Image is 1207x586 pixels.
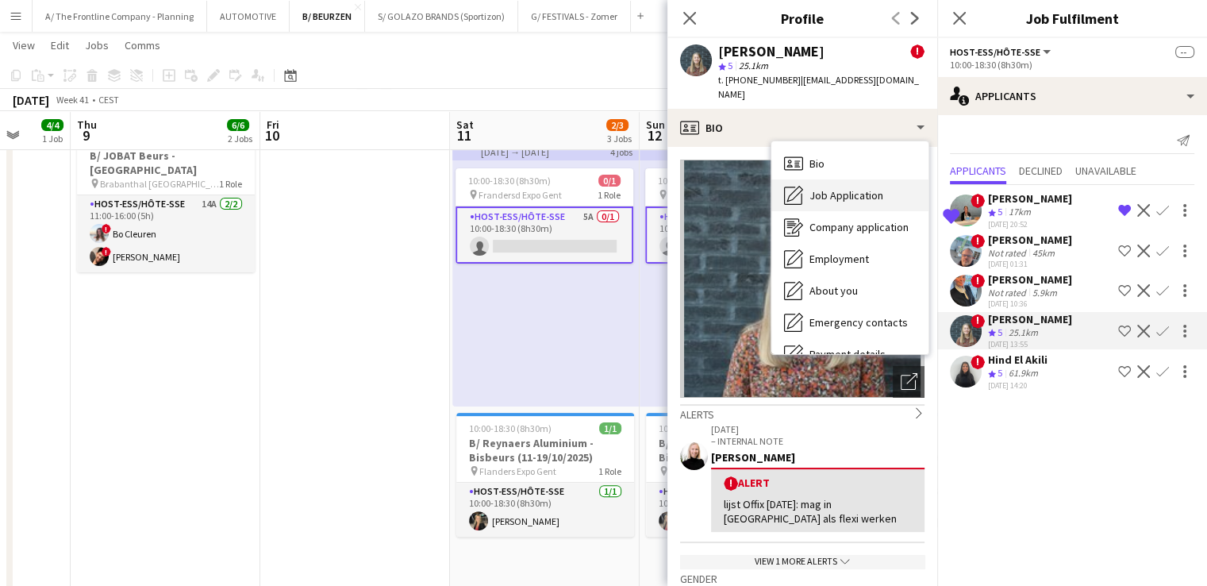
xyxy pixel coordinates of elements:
span: 10:00-18:30 (8h30m) [468,175,551,187]
img: Crew avatar or photo [680,160,924,398]
span: 5 [998,367,1002,379]
div: 1 Job [42,133,63,145]
div: [DATE] 01:31 [988,259,1072,269]
div: 10:00-18:30 (8h30m)1/1B/ Reynaers Aluminium - Bisbeurs (11-19/10/2025) Flanders Expo Gent1 RoleHo... [646,413,824,537]
span: 1 Role [598,189,621,201]
app-job-card: 11:00-16:00 (5h)2/2B/ JOBAT Beurs - [GEOGRAPHIC_DATA] Brabanthal [GEOGRAPHIC_DATA]1 RoleHost-ess/... [77,125,255,272]
span: 10 [264,126,279,145]
button: AUTOMOTIVE [207,1,290,32]
div: Open photos pop-in [893,366,924,398]
div: Hind El Akili [988,353,1047,367]
span: Bio [809,156,825,171]
span: Payment details [809,347,886,361]
span: 1 Role [598,465,621,477]
app-job-card: 10:00-18:30 (8h30m)0/1 Frandersd Expo Gent1 RoleHost-ess/Hôte-sse5A0/110:00-18:30 (8h30m) [645,168,823,264]
app-job-card: 10:00-18:30 (8h30m)0/1 Frandersd Expo Gent1 RoleHost-ess/Hôte-sse5A0/110:00-18:30 (8h30m) [456,168,633,264]
div: lijst Offix [DATE]: mag in [GEOGRAPHIC_DATA] als flexi werken [724,497,912,526]
span: 25.1km [736,60,771,71]
span: Sat [456,118,474,132]
a: Edit [44,35,75,56]
span: | [EMAIL_ADDRESS][DOMAIN_NAME] [718,74,919,100]
h3: B/ JOBAT Beurs - [GEOGRAPHIC_DATA] [77,148,255,177]
div: Applicants [937,77,1207,115]
span: Fri [267,118,279,132]
div: [DATE] [13,92,49,108]
button: G/ FESTIVALS - Zomer [518,1,631,32]
div: 61.9km [1005,367,1041,380]
app-card-role: Host-ess/Hôte-sse5A0/110:00-18:30 (8h30m) [645,206,823,264]
span: Thu [77,118,97,132]
span: 9 [75,126,97,145]
div: 10:00-18:30 (8h30m) [950,59,1194,71]
span: ! [971,234,985,249]
span: Week 41 [52,94,92,106]
div: Company application [771,211,928,243]
button: B/ BEURZEN [290,1,365,32]
div: [PERSON_NAME] [988,233,1072,247]
span: 2/3 [606,119,628,131]
app-card-role: Host-ess/Hôte-sse1/110:00-18:30 (8h30m)[PERSON_NAME] [456,483,634,537]
div: Bio [771,148,928,179]
span: ! [102,247,111,256]
span: 11 [454,126,474,145]
div: Not rated [988,287,1029,299]
div: Payment details [771,338,928,370]
span: 5 [728,60,732,71]
app-card-role: Host-ess/Hôte-sse14A2/211:00-16:00 (5h)!Bo Cleuren![PERSON_NAME] [77,195,255,272]
div: Employment [771,243,928,275]
span: Sun [646,118,665,132]
div: 17km [1005,206,1034,219]
app-card-role: Host-ess/Hôte-sse5A0/110:00-18:30 (8h30m) [456,206,633,264]
span: 1 Role [219,178,242,190]
h3: B/ Reynaers Aluminium - Bisbeurs (11-19/10/2025) [456,436,634,465]
span: -- [1175,46,1194,58]
a: View [6,35,41,56]
button: Host-ess/Hôte-sse [950,46,1053,58]
span: Declined [1019,165,1063,176]
p: – INTERNAL NOTE [711,435,924,447]
div: [DATE] 10:36 [988,299,1072,309]
div: Emergency contacts [771,306,928,338]
span: Edit [51,38,69,52]
div: Job Application [771,179,928,211]
button: S/ GOLAZO BRANDS (Sportizon) [365,1,518,32]
span: ! [971,314,985,329]
p: [DATE] [711,423,924,435]
div: 25.1km [1005,326,1041,340]
span: 1/1 [599,422,621,434]
div: Alerts [680,404,924,422]
a: Jobs [79,35,115,56]
span: Host-ess/Hôte-sse [950,46,1040,58]
h3: Gender [680,572,924,586]
div: [PERSON_NAME] [988,191,1072,206]
span: Comms [125,38,160,52]
div: View 1 more alerts [680,555,924,569]
span: 0/1 [598,175,621,187]
span: ! [724,476,738,491]
span: Emergency contacts [809,315,908,330]
span: ! [971,194,985,208]
div: [DATE] 14:20 [988,380,1047,391]
h3: Job Fulfilment [937,8,1207,29]
div: Alert [724,476,912,491]
div: 10:00-18:30 (8h30m)1/1B/ Reynaers Aluminium - Bisbeurs (11-19/10/2025) Flanders Expo Gent1 RoleHo... [456,413,634,537]
div: 4 jobs [610,145,632,158]
div: [DATE] 20:52 [988,219,1072,229]
a: Comms [118,35,167,56]
app-card-role: Host-ess/Hôte-sse1/110:00-18:30 (8h30m)[PERSON_NAME] [646,483,824,537]
span: View [13,38,35,52]
span: 5 [998,206,1002,218]
span: Flanders Expo Gent [479,465,556,477]
span: Brabanthal [GEOGRAPHIC_DATA] [100,178,219,190]
div: 2 Jobs [228,133,252,145]
div: Not rated [988,247,1029,259]
div: CEST [98,94,119,106]
span: Applicants [950,165,1006,176]
button: A/ The Frontline Company - Planning [33,1,207,32]
div: [PERSON_NAME] [718,44,825,59]
span: 5 [998,326,1002,338]
h3: Profile [667,8,937,29]
div: [DATE] 13:55 [988,339,1072,349]
div: 3 Jobs [607,133,632,145]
